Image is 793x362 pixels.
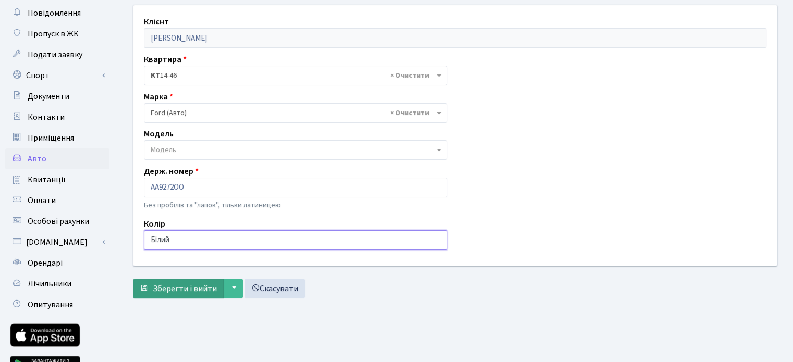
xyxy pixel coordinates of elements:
[151,70,434,81] span: <b>КТ</b>&nbsp;&nbsp;&nbsp;&nbsp;14-46
[390,108,429,118] span: Видалити всі елементи
[144,91,173,103] label: Марка
[28,7,81,19] span: Повідомлення
[153,283,217,294] span: Зберегти і вийти
[5,128,109,148] a: Приміщення
[144,16,169,28] label: Клієнт
[5,190,109,211] a: Оплати
[28,216,89,227] span: Особові рахунки
[144,128,174,140] label: Модель
[133,279,224,298] button: Зберегти і вийти
[144,178,447,197] input: AA0001AA
[5,107,109,128] a: Контакти
[5,294,109,315] a: Опитування
[28,278,71,290] span: Лічильники
[28,195,56,206] span: Оплати
[28,111,65,123] span: Контакти
[28,49,82,60] span: Подати заявку
[5,273,109,294] a: Лічильники
[28,257,63,269] span: Орендарі
[151,70,160,81] b: КТ
[144,165,199,178] label: Держ. номер
[28,28,79,40] span: Пропуск в ЖК
[151,145,176,155] span: Модель
[390,70,429,81] span: Видалити всі елементи
[5,211,109,232] a: Особові рахунки
[28,174,66,185] span: Квитанції
[151,108,434,118] span: Ford (Авто)
[144,53,187,66] label: Квартира
[144,66,447,85] span: <b>КТ</b>&nbsp;&nbsp;&nbsp;&nbsp;14-46
[5,3,109,23] a: Повідомлення
[28,91,69,102] span: Документи
[5,148,109,169] a: Авто
[28,153,46,165] span: Авто
[5,169,109,190] a: Квитанції
[5,232,109,253] a: [DOMAIN_NAME]
[28,132,74,144] span: Приміщення
[144,218,165,230] label: Колір
[245,279,305,298] a: Скасувати
[5,44,109,65] a: Подати заявку
[5,86,109,107] a: Документи
[5,253,109,273] a: Орендарі
[144,199,447,211] p: Без пробілів та "лапок", тільки латиницею
[144,103,447,123] span: Ford (Авто)
[5,23,109,44] a: Пропуск в ЖК
[5,65,109,86] a: Спорт
[28,299,73,310] span: Опитування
